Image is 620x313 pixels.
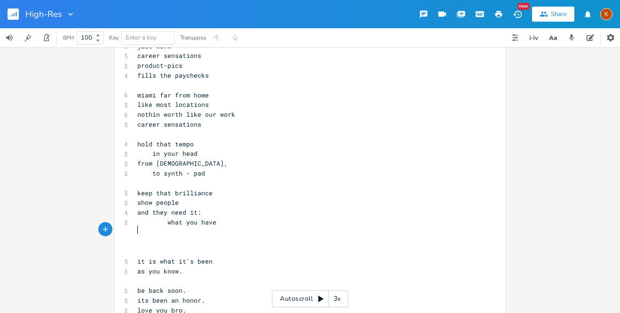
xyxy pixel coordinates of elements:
span: Enter a key [126,33,157,42]
span: show people [137,198,179,207]
span: product-pics [137,61,183,70]
div: Transpose [180,35,206,40]
span: career sensations [137,120,201,128]
span: from [DEMOGRAPHIC_DATA], [137,159,228,168]
span: keep that brilliance [137,189,213,197]
button: Share [532,7,574,22]
button: New [508,6,527,23]
span: what you have [137,218,216,226]
div: New [517,3,530,10]
span: as you know. [137,267,183,275]
span: in your head [137,149,198,158]
div: Key [109,35,119,40]
span: to synth - pad [137,169,205,177]
span: be back soon. [137,286,186,295]
div: Autoscroll [272,290,348,307]
span: like most locations [137,100,209,109]
span: and they need it: [137,208,201,217]
span: miami far from home [137,91,209,99]
span: High-Res [25,10,62,18]
span: just work [137,42,171,50]
span: its been an honor. [137,296,205,305]
span: hold that tempo [137,140,194,148]
span: it is what it's been [137,257,213,265]
span: nothin worth like our work [137,110,235,119]
button: K [600,3,612,25]
div: Kat [600,8,612,20]
span: career sensations [137,51,201,60]
div: Share [551,10,567,18]
div: 3x [329,290,346,307]
span: fills the paychecks [137,71,209,80]
div: BPM [63,35,74,40]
